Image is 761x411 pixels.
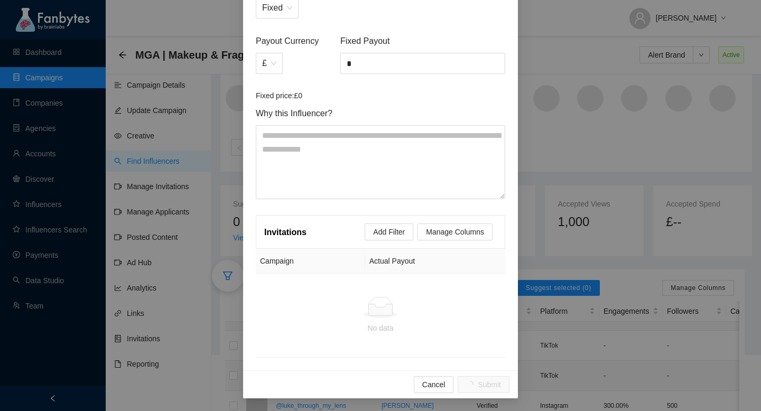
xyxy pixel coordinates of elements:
span: £ [262,53,276,73]
article: Invitations [264,226,307,239]
th: Actual Payout [365,249,505,274]
article: Fixed price: £0 [256,90,505,101]
div: No data [260,322,501,334]
span: Add Filter [373,226,405,238]
button: Submit [458,376,509,393]
span: Cancel [422,379,446,390]
button: Add Filter [365,223,413,240]
button: Cancel [414,376,454,393]
span: Fixed Payout [340,34,505,48]
span: Why this Influencer? [256,107,505,120]
th: Campaign [256,249,365,274]
span: Payout Currency [256,34,336,48]
span: Manage Columns [426,226,484,238]
button: Manage Columns [417,223,493,240]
